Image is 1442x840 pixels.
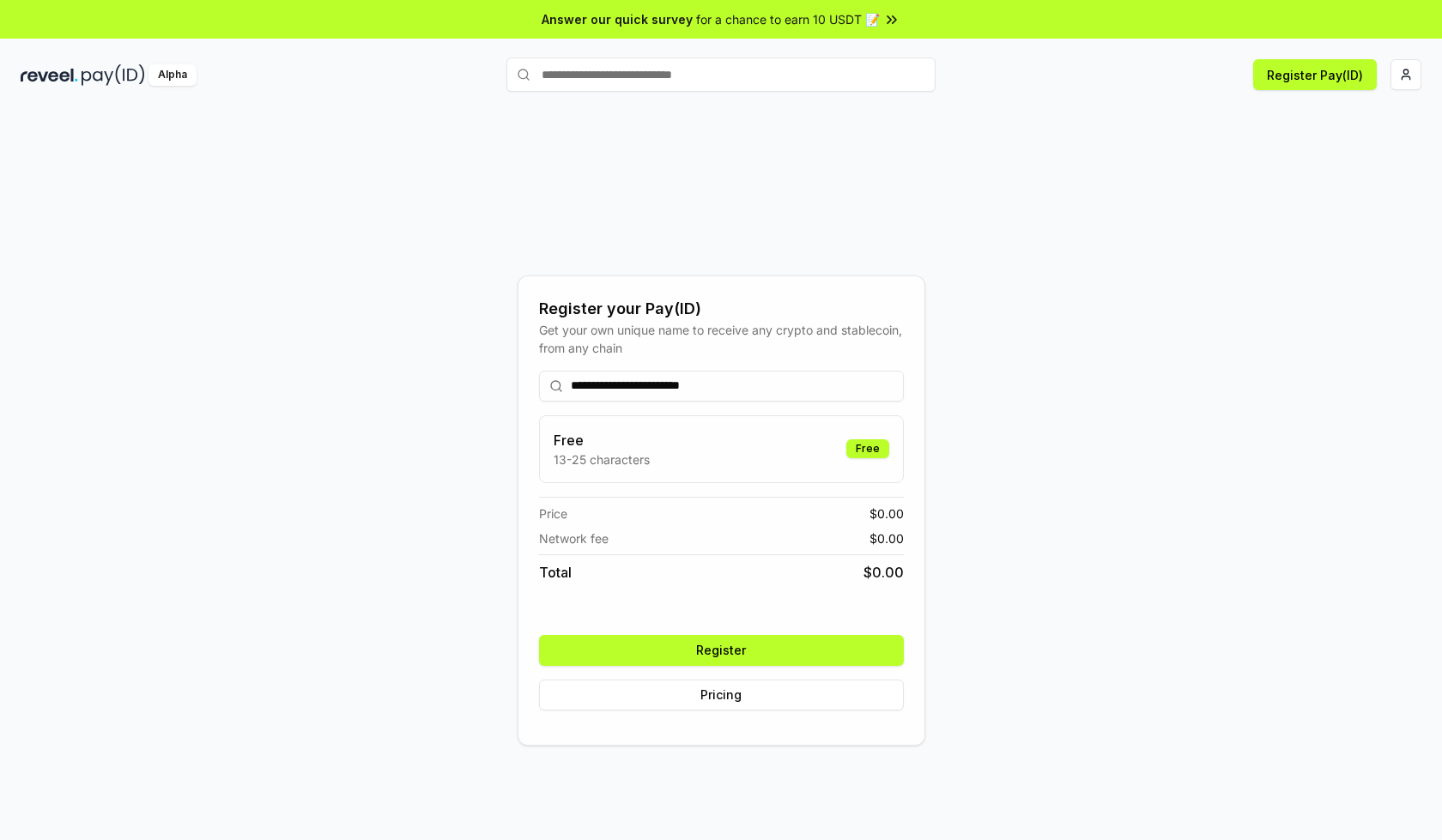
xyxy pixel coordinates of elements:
span: for a chance to earn 10 USDT 📝 [696,10,880,28]
p: 13-25 characters [554,450,650,468]
span: $ 0.00 [869,505,904,523]
button: Register Pay(ID) [1253,59,1377,90]
span: $ 0.00 [863,562,904,583]
div: Alpha [148,64,197,86]
span: Total [539,562,572,583]
span: $ 0.00 [869,529,904,547]
img: reveel_dark [21,64,78,86]
span: Answer our quick survey [542,10,693,28]
h3: Free [554,430,650,450]
span: Network fee [539,529,609,547]
span: Price [539,505,567,523]
div: Free [846,439,889,458]
div: Register your Pay(ID) [539,297,904,321]
div: Get your own unique name to receive any crypto and stablecoin, from any chain [539,321,904,357]
button: Register [539,635,904,666]
img: pay_id [82,64,145,86]
button: Pricing [539,680,904,710]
